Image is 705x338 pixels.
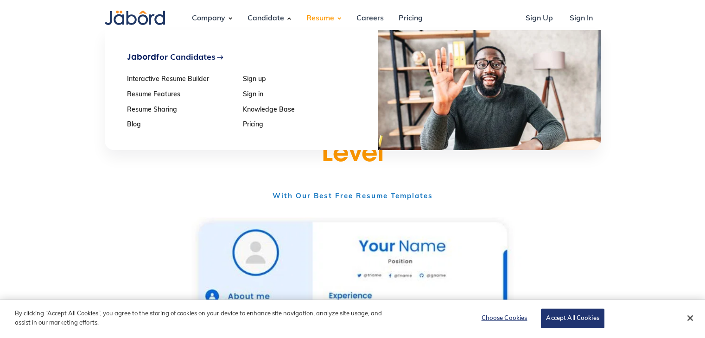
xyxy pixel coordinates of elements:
p: By clicking “Accept All Cookies”, you agree to the storing of cookies on your device to enhance s... [15,309,388,327]
a: Pricing [243,121,353,129]
a: Resume Features [127,91,237,99]
a: Knowledge Base [243,106,353,114]
a: Sign In [562,6,600,31]
button: Accept All Cookies [541,309,604,328]
a: Resume Sharing [127,106,237,114]
div: Company [184,6,233,31]
img: Jabord [105,11,165,25]
a: Sign Up [518,6,560,31]
div: Candidate [240,6,292,31]
a: Sign up [243,76,353,84]
h6: With Our Best Free Resume Templates [225,192,480,202]
button: Close [680,308,700,328]
a: Pricing [391,6,430,31]
a: Sign in [243,91,353,99]
a: Jabordfor Candidateseast [127,52,353,62]
span: Jabord [127,51,156,62]
a: Careers [349,6,391,31]
div: Resume [299,6,342,31]
a: Blog [127,121,237,129]
img: Candidate Signup [377,30,601,150]
a: Interactive Resume Builder [127,76,237,84]
div: east [216,54,224,61]
div: for Candidates [127,52,216,62]
nav: Candidate [105,30,601,150]
button: Choose Cookies [475,309,533,328]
